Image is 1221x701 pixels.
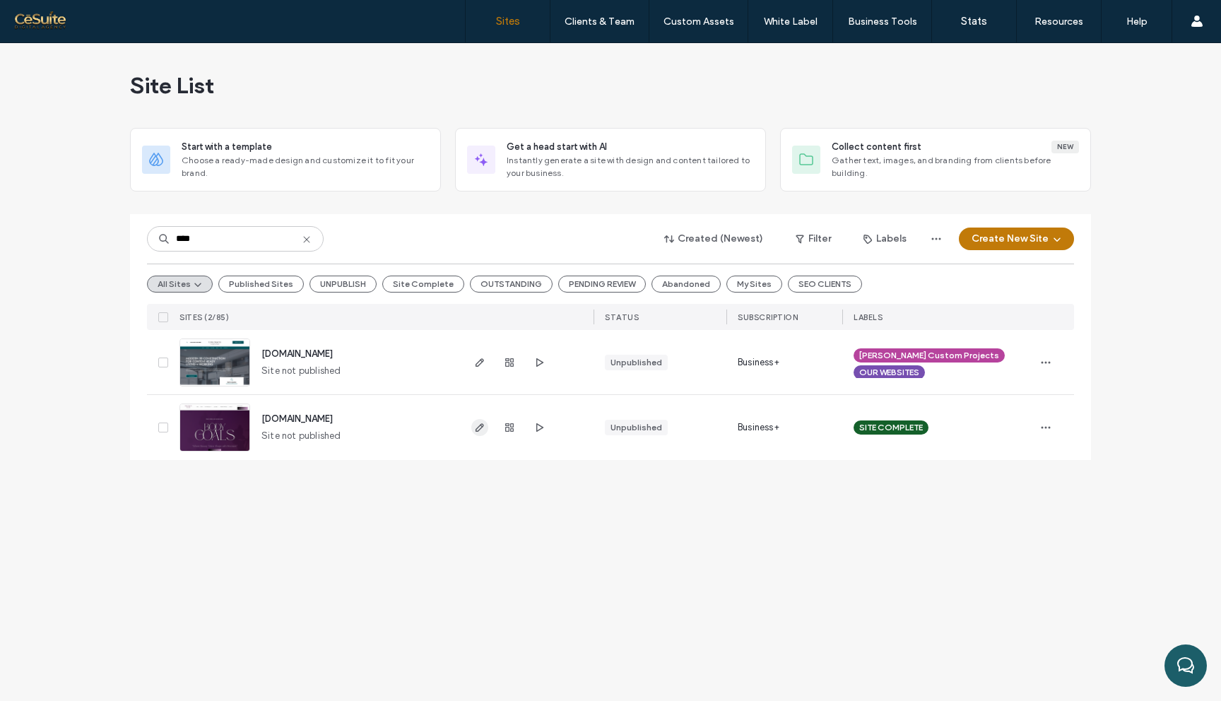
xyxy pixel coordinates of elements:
[455,128,766,192] div: Get a head start with AIInstantly generate a site with design and content tailored to your business.
[651,276,721,293] button: Abandoned
[218,276,304,293] button: Published Sites
[179,312,229,322] span: SITES (2/85)
[182,154,429,179] span: Choose a ready-made design and customize it to fit your brand.
[309,276,377,293] button: UNPUBLISH
[859,349,999,362] span: [PERSON_NAME] Custom Projects
[507,154,754,179] span: Instantly generate a site with design and content tailored to your business.
[959,228,1074,250] button: Create New Site
[663,16,734,28] label: Custom Assets
[130,71,214,100] span: Site List
[738,420,779,435] span: Business+
[961,15,987,28] label: Stats
[781,228,845,250] button: Filter
[382,276,464,293] button: Site Complete
[1051,141,1079,153] div: New
[738,355,779,370] span: Business+
[130,128,441,192] div: Start with a templateChoose a ready-made design and customize it to fit your brand.
[854,312,883,322] span: LABELS
[780,128,1091,192] div: Collect content firstNewGather text, images, and branding from clients before building.
[851,228,919,250] button: Labels
[261,364,341,378] span: Site not published
[496,15,520,28] label: Sites
[859,421,923,434] span: SITE COMPLETE
[738,312,798,322] span: SUBSCRIPTION
[33,10,61,23] span: Help
[788,276,862,293] button: SEO CLIENTS
[764,16,818,28] label: White Label
[652,228,776,250] button: Created (Newest)
[558,276,646,293] button: PENDING REVIEW
[507,140,607,154] span: Get a head start with AI
[610,421,662,434] div: Unpublished
[261,348,333,359] a: [DOMAIN_NAME]
[261,413,333,424] a: [DOMAIN_NAME]
[610,356,662,369] div: Unpublished
[1034,16,1083,28] label: Resources
[832,140,921,154] span: Collect content first
[859,366,919,379] span: OUR WEBSITES
[261,429,341,443] span: Site not published
[147,276,213,293] button: All Sites
[605,312,639,322] span: STATUS
[832,154,1079,179] span: Gather text, images, and branding from clients before building.
[726,276,782,293] button: My Sites
[182,140,272,154] span: Start with a template
[848,16,917,28] label: Business Tools
[565,16,635,28] label: Clients & Team
[470,276,553,293] button: OUTSTANDING
[1126,16,1148,28] label: Help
